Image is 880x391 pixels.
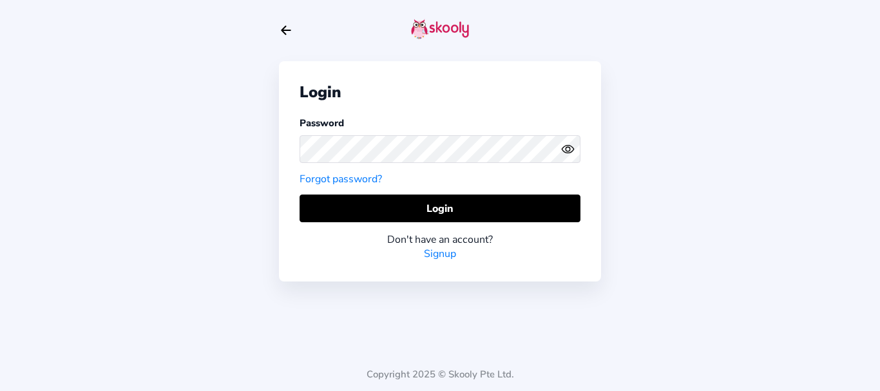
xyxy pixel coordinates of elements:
label: Password [300,117,344,129]
div: Login [300,82,580,102]
img: skooly-logo.png [411,19,469,39]
button: eye outlineeye off outline [561,142,580,156]
button: arrow back outline [279,23,293,37]
button: Login [300,195,580,222]
a: Forgot password? [300,172,382,186]
a: Signup [424,247,456,261]
div: Don't have an account? [300,233,580,247]
ion-icon: eye outline [561,142,575,156]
